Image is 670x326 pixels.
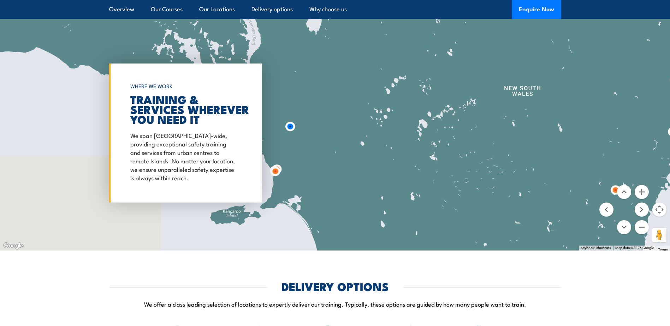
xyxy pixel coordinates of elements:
h2: DELIVERY OPTIONS [281,281,389,291]
button: Keyboard shortcuts [581,246,611,250]
button: Zoom out [635,220,649,234]
span: Map data ©2025 Google [615,246,654,250]
a: Open this area in Google Maps (opens a new window) [2,241,25,250]
button: Map camera controls [652,203,666,217]
p: We span [GEOGRAPHIC_DATA]-wide, providing exceptional safety training and services from urban cen... [130,131,237,182]
button: Move right [635,203,649,217]
button: Drag Pegman onto the map to open Street View [652,228,666,242]
a: Terms (opens in new tab) [658,248,668,252]
h2: TRAINING & SERVICES WHEREVER YOU NEED IT [130,94,237,124]
img: Google [2,241,25,250]
h6: WHERE WE WORK [130,80,237,92]
button: Move up [617,185,631,199]
p: We offer a class leading selection of locations to expertly deliver our training. Typically, thes... [109,300,561,308]
button: Move down [617,220,631,234]
button: Move left [599,203,613,217]
button: Zoom in [635,185,649,199]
